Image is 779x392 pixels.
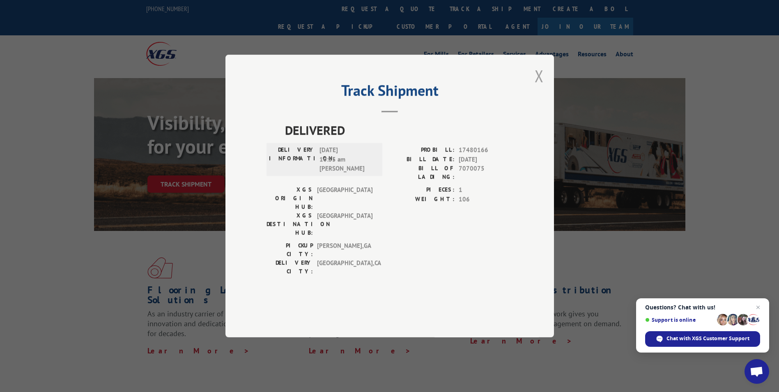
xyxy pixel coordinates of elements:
span: [PERSON_NAME] , GA [317,241,372,258]
span: Chat with XGS Customer Support [666,335,749,342]
span: 7070075 [459,164,513,181]
span: 1 [459,185,513,195]
span: [GEOGRAPHIC_DATA] [317,185,372,211]
label: XGS DESTINATION HUB: [267,211,313,237]
span: Support is online [645,317,714,323]
span: Close chat [753,302,763,312]
span: DELIVERED [285,121,513,139]
label: WEIGHT: [390,195,455,204]
span: [DATE] 10:55 am [PERSON_NAME] [319,145,375,173]
label: PIECES: [390,185,455,195]
h2: Track Shipment [267,85,513,100]
span: [GEOGRAPHIC_DATA] , CA [317,258,372,276]
span: [DATE] [459,155,513,164]
label: DELIVERY CITY: [267,258,313,276]
span: [GEOGRAPHIC_DATA] [317,211,372,237]
label: XGS ORIGIN HUB: [267,185,313,211]
span: 106 [459,195,513,204]
div: Chat with XGS Customer Support [645,331,760,347]
label: DELIVERY INFORMATION: [269,145,315,173]
span: 17480166 [459,145,513,155]
label: PICKUP CITY: [267,241,313,258]
div: Open chat [745,359,769,384]
button: Close modal [535,65,544,87]
span: Questions? Chat with us! [645,304,760,311]
label: BILL OF LADING: [390,164,455,181]
label: PROBILL: [390,145,455,155]
label: BILL DATE: [390,155,455,164]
